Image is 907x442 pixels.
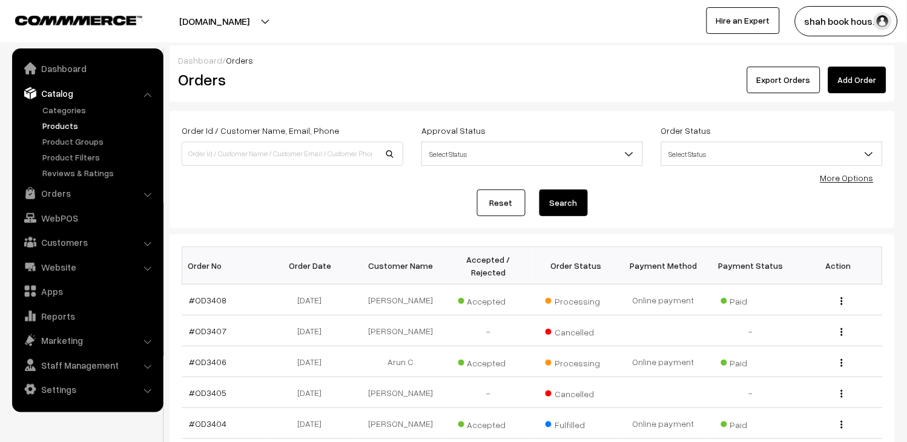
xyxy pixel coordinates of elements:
[39,104,159,116] a: Categories
[269,346,357,377] td: [DATE]
[190,388,227,398] a: #OD3405
[444,247,532,285] th: Accepted / Rejected
[546,354,606,369] span: Processing
[841,328,843,336] img: Menu
[269,247,357,285] th: Order Date
[620,346,708,377] td: Online payment
[357,408,445,439] td: [PERSON_NAME]
[707,315,795,346] td: -
[458,415,519,431] span: Accepted
[39,119,159,132] a: Products
[226,55,253,65] span: Orders
[269,315,357,346] td: [DATE]
[15,354,159,376] a: Staff Management
[178,54,886,67] div: /
[546,292,606,308] span: Processing
[539,190,588,216] button: Search
[661,124,711,137] label: Order Status
[721,292,782,308] span: Paid
[444,377,532,408] td: -
[661,142,883,166] span: Select Status
[820,173,874,183] a: More Options
[444,315,532,346] td: -
[182,124,339,137] label: Order Id / Customer Name, Email, Phone
[178,70,402,89] h2: Orders
[421,142,643,166] span: Select Status
[532,247,620,285] th: Order Status
[178,55,222,65] a: Dashboard
[458,354,519,369] span: Accepted
[15,378,159,400] a: Settings
[39,151,159,163] a: Product Filters
[546,415,606,431] span: Fulfilled
[269,285,357,315] td: [DATE]
[357,285,445,315] td: [PERSON_NAME]
[477,190,526,216] a: Reset
[190,295,227,305] a: #OD3408
[190,357,227,367] a: #OD3406
[707,7,780,34] a: Hire an Expert
[15,280,159,302] a: Apps
[662,143,882,165] span: Select Status
[620,247,708,285] th: Payment Method
[15,329,159,351] a: Marketing
[546,323,606,338] span: Cancelled
[828,67,886,93] a: Add Order
[721,415,782,431] span: Paid
[721,354,782,369] span: Paid
[707,247,795,285] th: Payment Status
[841,421,843,429] img: Menu
[795,247,883,285] th: Action
[182,142,403,166] input: Order Id / Customer Name / Customer Email / Customer Phone
[15,16,142,25] img: COMMMERCE
[39,167,159,179] a: Reviews & Ratings
[620,408,708,439] td: Online payment
[357,247,445,285] th: Customer Name
[15,207,159,229] a: WebPOS
[422,143,642,165] span: Select Status
[874,12,892,30] img: user
[190,418,227,429] a: #OD3404
[707,377,795,408] td: -
[15,231,159,253] a: Customers
[15,182,159,204] a: Orders
[841,359,843,367] img: Menu
[15,58,159,79] a: Dashboard
[39,135,159,148] a: Product Groups
[357,346,445,377] td: Arun C
[357,377,445,408] td: [PERSON_NAME]
[137,6,292,36] button: [DOMAIN_NAME]
[458,292,519,308] span: Accepted
[269,408,357,439] td: [DATE]
[546,384,606,400] span: Cancelled
[269,377,357,408] td: [DATE]
[620,285,708,315] td: Online payment
[841,390,843,398] img: Menu
[182,247,270,285] th: Order No
[747,67,820,93] button: Export Orders
[15,12,121,27] a: COMMMERCE
[841,297,843,305] img: Menu
[190,326,227,336] a: #OD3407
[795,6,898,36] button: shah book hous…
[15,82,159,104] a: Catalog
[421,124,486,137] label: Approval Status
[15,256,159,278] a: Website
[357,315,445,346] td: [PERSON_NAME]
[15,305,159,327] a: Reports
